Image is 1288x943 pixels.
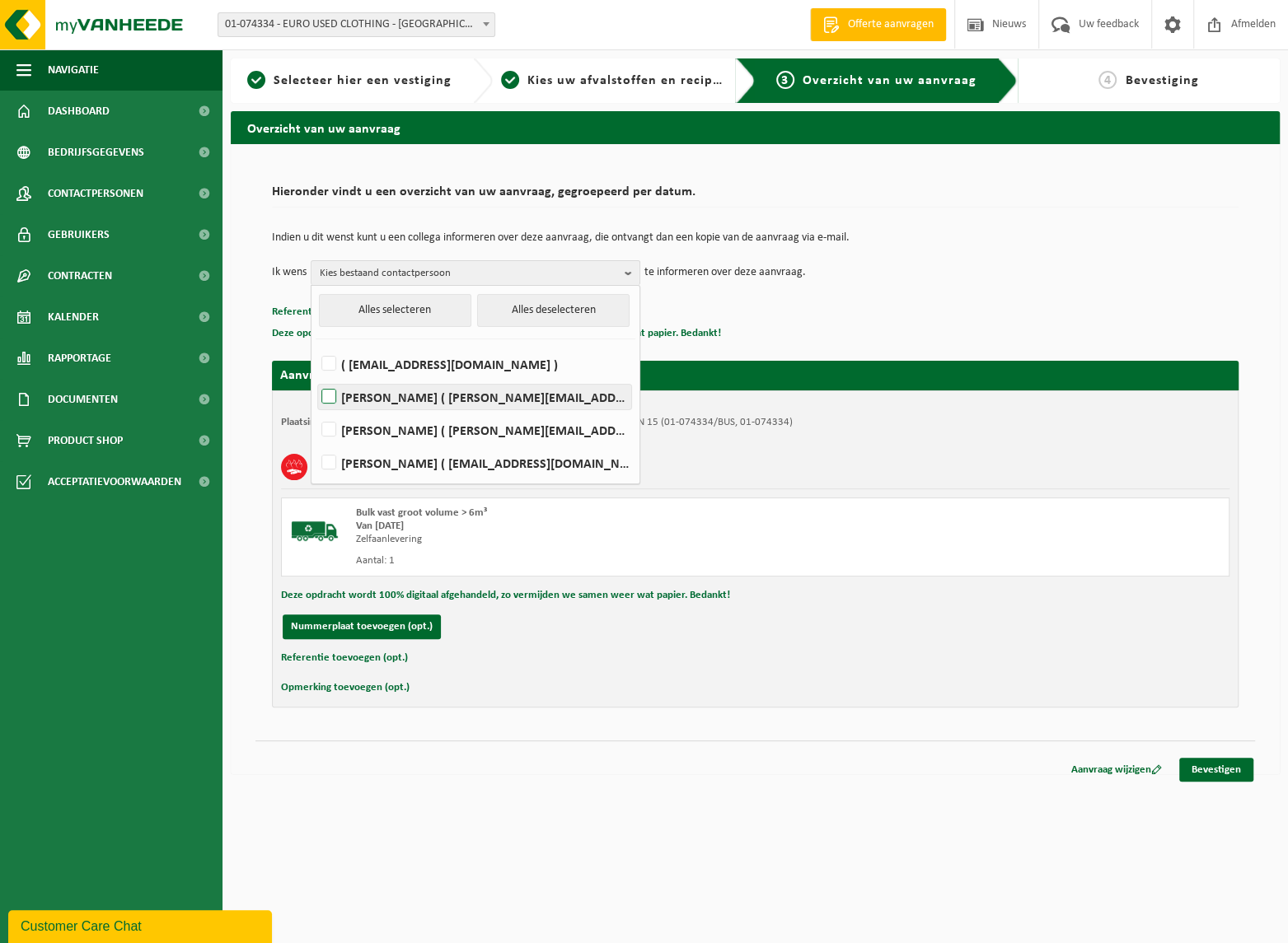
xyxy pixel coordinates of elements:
[356,554,822,567] div: Aantal: 1
[247,71,265,89] span: 1
[272,323,721,344] button: Deze opdracht wordt 100% digitaal afgehandeld, zo vermijden we samen weer wat papier. Bedankt!
[48,214,110,255] span: Gebruikers
[844,16,938,33] span: Offerte aanvragen
[290,507,340,556] img: BL-SO-LV.png
[1125,74,1198,87] span: Bevestiging
[320,261,618,286] span: Kies bestaand contactpersoon
[48,49,99,91] span: Navigatie
[318,418,631,442] label: [PERSON_NAME] ( [PERSON_NAME][EMAIL_ADDRESS][DOMAIN_NAME] )
[48,420,123,461] span: Product Shop
[274,74,452,87] span: Selecteer hier een vestiging
[1059,758,1174,782] a: Aanvraag wijzigen
[48,296,99,338] span: Kalender
[318,385,631,409] label: [PERSON_NAME] ( [PERSON_NAME][EMAIL_ADDRESS][DOMAIN_NAME] )
[1098,71,1117,89] span: 4
[48,379,118,420] span: Documenten
[1179,758,1253,782] a: Bevestigen
[311,260,640,285] button: Kies bestaand contactpersoon
[280,369,404,382] strong: Aanvraag voor [DATE]
[48,338,111,379] span: Rapportage
[810,8,946,41] a: Offerte aanvragen
[48,173,143,214] span: Contactpersonen
[231,111,1280,143] h2: Overzicht van uw aanvraag
[319,294,471,327] button: Alles selecteren
[281,585,730,606] button: Deze opdracht wordt 100% digitaal afgehandeld, zo vermijden we samen weer wat papier. Bedankt!
[318,352,631,376] label: ( [EMAIL_ADDRESS][DOMAIN_NAME] )
[318,450,631,475] label: [PERSON_NAME] ( [EMAIL_ADDRESS][DOMAIN_NAME] )
[644,260,806,285] p: te informeren over deze aanvraag.
[281,647,408,669] button: Referentie toevoegen (opt.)
[272,260,307,285] p: Ik wens
[272,185,1239,208] h2: Hieronder vindt u een overzicht van uw aanvraag, gegroepeerd per datum.
[501,71,722,91] a: 2Kies uw afvalstoffen en recipiënten
[48,461,181,502] span: Acceptatievoorwaarden
[527,74,754,87] span: Kies uw afvalstoffen en recipiënten
[239,71,460,91] a: 1Selecteer hier een vestiging
[803,74,977,87] span: Overzicht van uw aanvraag
[356,521,404,531] strong: Van [DATE]
[501,71,519,89] span: 2
[477,294,630,327] button: Alles deselecteren
[281,677,410,698] button: Opmerking toevoegen (opt.)
[218,13,494,36] span: 01-074334 - EURO USED CLOTHING - ZEVENBERGEN
[356,533,822,546] div: Zelfaanlevering
[218,12,495,37] span: 01-074334 - EURO USED CLOTHING - ZEVENBERGEN
[283,614,441,639] button: Nummerplaat toevoegen (opt.)
[48,91,110,132] span: Dashboard
[272,232,1239,244] p: Indien u dit wenst kunt u een collega informeren over deze aanvraag, die ontvangt dan een kopie v...
[281,417,353,427] strong: Plaatsingsadres:
[48,255,112,296] span: Contracten
[48,132,144,173] span: Bedrijfsgegevens
[356,507,487,518] span: Bulk vast groot volume > 6m³
[776,71,794,89] span: 3
[272,301,399,323] button: Referentie toevoegen (opt.)
[8,907,275,943] iframe: chat widget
